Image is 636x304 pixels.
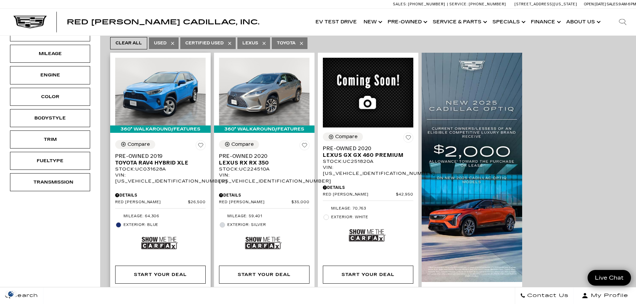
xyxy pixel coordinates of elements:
img: Show Me the CARFAX Badge [245,231,282,255]
div: VIN: [US_VEHICLE_IDENTIFICATION_NUMBER] [115,172,206,184]
div: Start Your Deal [219,266,309,284]
span: $35,000 [291,200,309,205]
span: Sales: [393,2,407,6]
a: Pre-Owned 2020Lexus GX GX 460 Premium [323,145,413,159]
div: Start Your Deal [134,271,187,278]
div: Search [609,9,636,35]
span: Red [PERSON_NAME] [115,200,188,205]
div: VIN: [US_VEHICLE_IDENTIFICATION_NUMBER] [219,172,309,184]
img: Cadillac Dark Logo with Cadillac White Text [13,16,47,28]
div: Stock : UC031628A [115,166,206,172]
div: 360° WalkAround/Features [214,125,314,133]
span: Exterior: White [331,214,413,221]
div: Color [33,93,67,100]
button: Open user profile menu [574,287,636,304]
span: My Profile [588,291,628,300]
a: Sales: [PHONE_NUMBER] [393,2,447,6]
div: Mileage [33,50,67,57]
span: 9 AM-6 PM [619,2,636,6]
div: FueltypeFueltype [10,152,90,170]
a: Red [PERSON_NAME] $42,950 [323,192,413,197]
span: Sales: [607,2,619,6]
span: $26,500 [188,200,206,205]
div: Compare [231,141,254,147]
span: [PHONE_NUMBER] [469,2,506,6]
a: Pre-Owned [384,9,429,35]
a: Red [PERSON_NAME] $35,000 [219,200,309,205]
div: VIN: [US_VEHICLE_IDENTIFICATION_NUMBER] [323,165,413,177]
a: Specials [489,9,527,35]
a: New [360,9,384,35]
span: Clear All [116,39,142,47]
span: Live Chat [592,274,627,282]
div: Transmission [33,179,67,186]
span: Search [10,291,38,300]
div: Compare [335,134,358,140]
div: EngineEngine [10,66,90,84]
span: Used [154,39,167,47]
img: 2020 Lexus GX GX 460 Premium [323,58,413,127]
div: BodystyleBodystyle [10,109,90,127]
div: Pricing Details - Pre-Owned 2020 Lexus GX GX 460 Premium [323,185,413,191]
button: Compare Vehicle [115,140,155,149]
a: Pre-Owned 2019Toyota RAV4 Hybrid XLE [115,153,206,166]
span: Lexus RX RX 350 [219,160,304,166]
button: Compare Vehicle [323,132,363,141]
a: Finance [527,9,563,35]
a: Red [PERSON_NAME] Cadillac, Inc. [67,19,259,25]
button: Save Vehicle [196,140,206,153]
div: Fueltype [33,157,67,165]
div: Start Your Deal [323,266,413,284]
a: Service: [PHONE_NUMBER] [447,2,508,6]
a: Pre-Owned 2020Lexus RX RX 350 [219,153,309,166]
img: Show Me the CARFAX Badge [141,231,178,255]
a: [STREET_ADDRESS][US_STATE] [514,2,577,6]
div: 360° WalkAround/Features [110,125,211,133]
div: Start Your Deal [238,271,290,278]
img: Show Me the CARFAX Badge [349,223,386,248]
a: Live Chat [588,270,631,286]
div: TransmissionTransmission [10,173,90,191]
span: $42,950 [396,192,413,197]
div: Pricing Details - Pre-Owned 2020 Lexus RX RX 350 [219,192,309,198]
div: MileageMileage [10,45,90,63]
span: Contact Us [525,291,569,300]
img: Opt-Out Icon [3,290,19,297]
button: Compare Vehicle [219,140,259,149]
div: Stock : UC224510A [219,166,309,172]
button: Save Vehicle [299,140,309,153]
span: Red [PERSON_NAME] [323,192,396,197]
a: Contact Us [515,287,574,304]
div: Start Your Deal [342,271,394,278]
span: Lexus [242,39,258,47]
span: Pre-Owned 2019 [115,153,201,160]
div: Trim [33,136,67,143]
a: Red [PERSON_NAME] $26,500 [115,200,206,205]
div: Bodystyle [33,114,67,122]
div: ColorColor [10,88,90,106]
div: Stock : UC251820A [323,159,413,165]
span: Red [PERSON_NAME] [219,200,291,205]
section: Click to Open Cookie Consent Modal [3,290,19,297]
span: Exterior: Silver [227,222,309,228]
span: Open [DATE] [584,2,606,6]
span: Toyota RAV4 Hybrid XLE [115,160,201,166]
div: Start Your Deal [115,266,206,284]
span: Certified Used [185,39,224,47]
li: Mileage: 70,763 [323,204,413,213]
li: Mileage: 59,401 [219,212,309,221]
span: Toyota [277,39,295,47]
div: Engine [33,71,67,79]
span: Pre-Owned 2020 [323,145,408,152]
button: Save Vehicle [403,132,413,145]
span: [PHONE_NUMBER] [408,2,445,6]
img: 2019 Toyota RAV4 Hybrid XLE [115,58,206,125]
div: Compare [128,141,150,147]
span: Service: [449,2,468,6]
span: Lexus GX GX 460 Premium [323,152,408,159]
span: Pre-Owned 2020 [219,153,304,160]
div: TrimTrim [10,130,90,148]
a: Service & Parts [429,9,489,35]
img: 2020 Lexus RX RX 350 [219,58,309,125]
span: Red [PERSON_NAME] Cadillac, Inc. [67,18,259,26]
